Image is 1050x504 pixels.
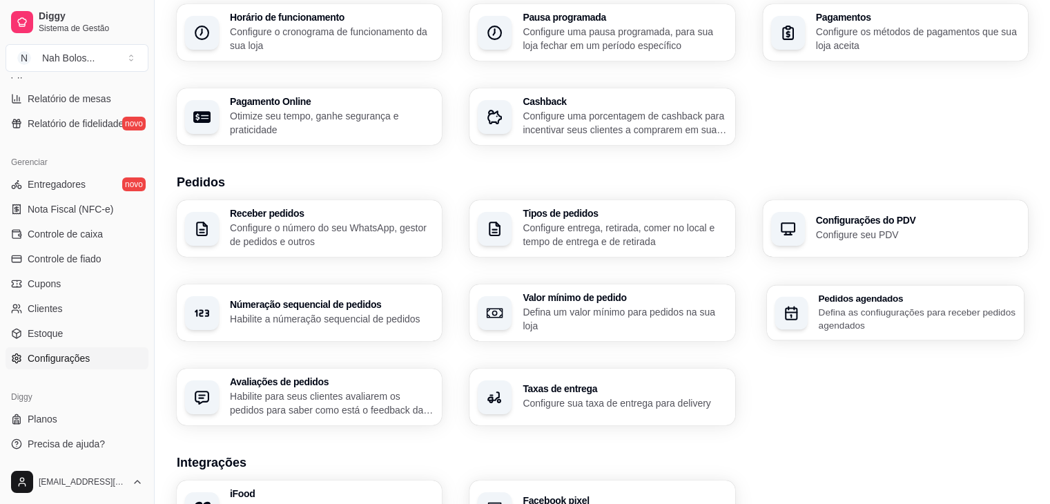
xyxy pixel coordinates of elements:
span: Sistema de Gestão [39,23,143,34]
button: Pausa programadaConfigure uma pausa programada, para sua loja fechar em um período específico [469,4,735,61]
span: Precisa de ajuda? [28,437,105,451]
span: Controle de fiado [28,252,101,266]
h3: Tipos de pedidos [523,209,726,218]
a: Estoque [6,322,148,345]
p: Configure os métodos de pagamentos que sua loja aceita [816,25,1020,52]
p: Defina as confiugurações para receber pedidos agendados [818,305,1015,332]
p: Otimize seu tempo, ganhe segurança e praticidade [230,109,434,137]
h3: Integrações [177,453,1028,472]
p: Configure uma pausa programada, para sua loja fechar em um período específico [523,25,726,52]
button: Taxas de entregaConfigure sua taxa de entrega para delivery [469,369,735,425]
span: Configurações [28,351,90,365]
a: DiggySistema de Gestão [6,6,148,39]
a: Configurações [6,347,148,369]
h3: iFood [230,489,434,498]
span: Estoque [28,327,63,340]
button: Receber pedidosConfigure o número do seu WhatsApp, gestor de pedidos e outros [177,200,442,257]
h3: Cashback [523,97,726,106]
h3: Configurações do PDV [816,215,1020,225]
button: Pedidos agendadosDefina as confiugurações para receber pedidos agendados [766,285,1024,340]
button: Tipos de pedidosConfigure entrega, retirada, comer no local e tempo de entrega e de retirada [469,200,735,257]
span: Clientes [28,302,63,316]
button: Valor mínimo de pedidoDefina um valor mínimo para pedidos na sua loja [469,284,735,341]
span: Entregadores [28,177,86,191]
a: Precisa de ajuda? [6,433,148,455]
span: Relatório de fidelidade [28,117,124,130]
p: Configure uma porcentagem de cashback para incentivar seus clientes a comprarem em sua loja [523,109,726,137]
span: Relatório de mesas [28,92,111,106]
h3: Valor mínimo de pedido [523,293,726,302]
a: Cupons [6,273,148,295]
h3: Pedidos [177,173,1028,192]
p: Configure o número do seu WhatsApp, gestor de pedidos e outros [230,221,434,249]
a: Controle de fiado [6,248,148,270]
a: Entregadoresnovo [6,173,148,195]
button: Select a team [6,44,148,72]
button: Númeração sequencial de pedidosHabilite a númeração sequencial de pedidos [177,284,442,341]
p: Defina um valor mínimo para pedidos na sua loja [523,305,726,333]
button: CashbackConfigure uma porcentagem de cashback para incentivar seus clientes a comprarem em sua loja [469,88,735,145]
h3: Númeração sequencial de pedidos [230,300,434,309]
span: Planos [28,412,57,426]
div: Nah Bolos ... [42,51,95,65]
p: Habilite a númeração sequencial de pedidos [230,312,434,326]
a: Relatório de mesas [6,88,148,110]
a: Nota Fiscal (NFC-e) [6,198,148,220]
h3: Pagamento Online [230,97,434,106]
button: Pagamento OnlineOtimize seu tempo, ganhe segurança e praticidade [177,88,442,145]
span: Cupons [28,277,61,291]
p: Configure o cronograma de funcionamento da sua loja [230,25,434,52]
a: Relatório de fidelidadenovo [6,113,148,135]
div: Gerenciar [6,151,148,173]
h3: Taxas de entrega [523,384,726,394]
h3: Horário de funcionamento [230,12,434,22]
button: PagamentosConfigure os métodos de pagamentos que sua loja aceita [763,4,1028,61]
p: Configure seu PDV [816,228,1020,242]
a: Planos [6,408,148,430]
span: [EMAIL_ADDRESS][DOMAIN_NAME] [39,476,126,487]
h3: Pagamentos [816,12,1020,22]
p: Habilite para seus clientes avaliarem os pedidos para saber como está o feedback da sua loja [230,389,434,417]
button: Avaliações de pedidosHabilite para seus clientes avaliarem os pedidos para saber como está o feed... [177,369,442,425]
span: Nota Fiscal (NFC-e) [28,202,113,216]
p: Configure entrega, retirada, comer no local e tempo de entrega e de retirada [523,221,726,249]
h3: Avaliações de pedidos [230,377,434,387]
h3: Pausa programada [523,12,726,22]
div: Diggy [6,386,148,408]
a: Controle de caixa [6,223,148,245]
h3: Pedidos agendados [818,293,1015,303]
button: Horário de funcionamentoConfigure o cronograma de funcionamento da sua loja [177,4,442,61]
h3: Receber pedidos [230,209,434,218]
p: Configure sua taxa de entrega para delivery [523,396,726,410]
span: Diggy [39,10,143,23]
span: Controle de caixa [28,227,103,241]
button: [EMAIL_ADDRESS][DOMAIN_NAME] [6,465,148,498]
span: N [17,51,31,65]
button: Configurações do PDVConfigure seu PDV [763,200,1028,257]
a: Clientes [6,298,148,320]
